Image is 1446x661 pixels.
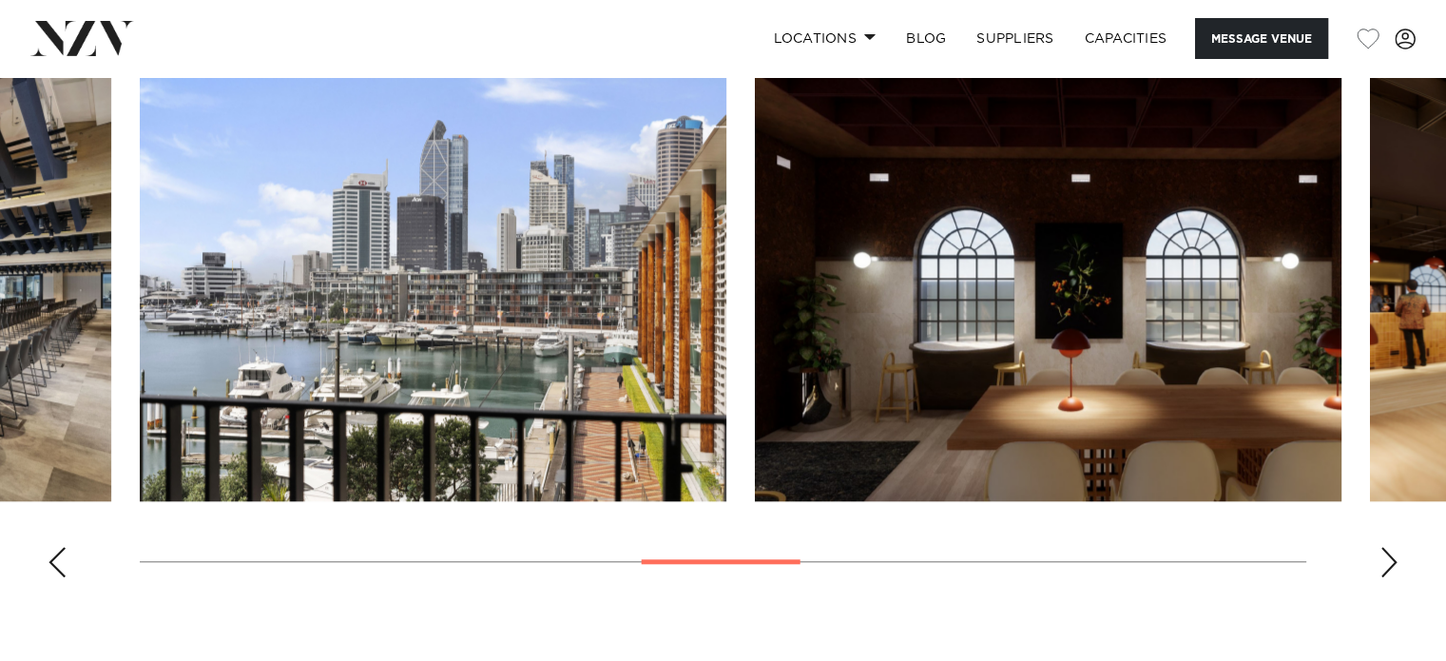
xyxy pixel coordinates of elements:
[891,18,961,59] a: BLOG
[758,18,891,59] a: Locations
[30,21,134,55] img: nzv-logo.png
[1195,18,1328,59] button: Message Venue
[961,18,1069,59] a: SUPPLIERS
[1070,18,1183,59] a: Capacities
[755,70,1341,501] swiper-slide: 8 / 14
[140,70,726,501] swiper-slide: 7 / 14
